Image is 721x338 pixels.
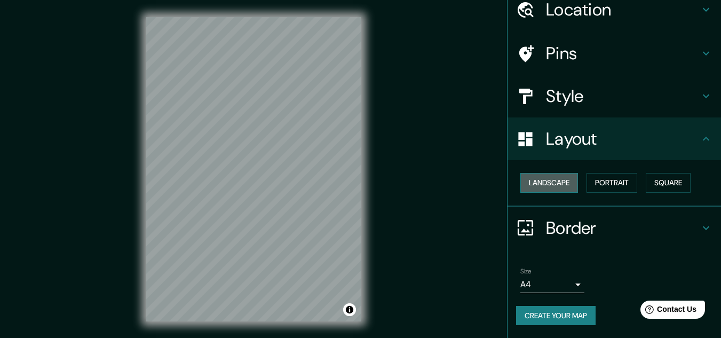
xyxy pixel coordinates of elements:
[646,173,691,193] button: Square
[508,32,721,75] div: Pins
[587,173,637,193] button: Portrait
[520,173,578,193] button: Landscape
[508,117,721,160] div: Layout
[343,303,356,316] button: Toggle attribution
[546,85,700,107] h4: Style
[546,217,700,239] h4: Border
[626,296,709,326] iframe: Help widget launcher
[520,276,584,293] div: A4
[508,75,721,117] div: Style
[508,207,721,249] div: Border
[546,128,700,150] h4: Layout
[516,306,596,326] button: Create your map
[520,266,532,276] label: Size
[546,43,700,64] h4: Pins
[146,17,361,321] canvas: Map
